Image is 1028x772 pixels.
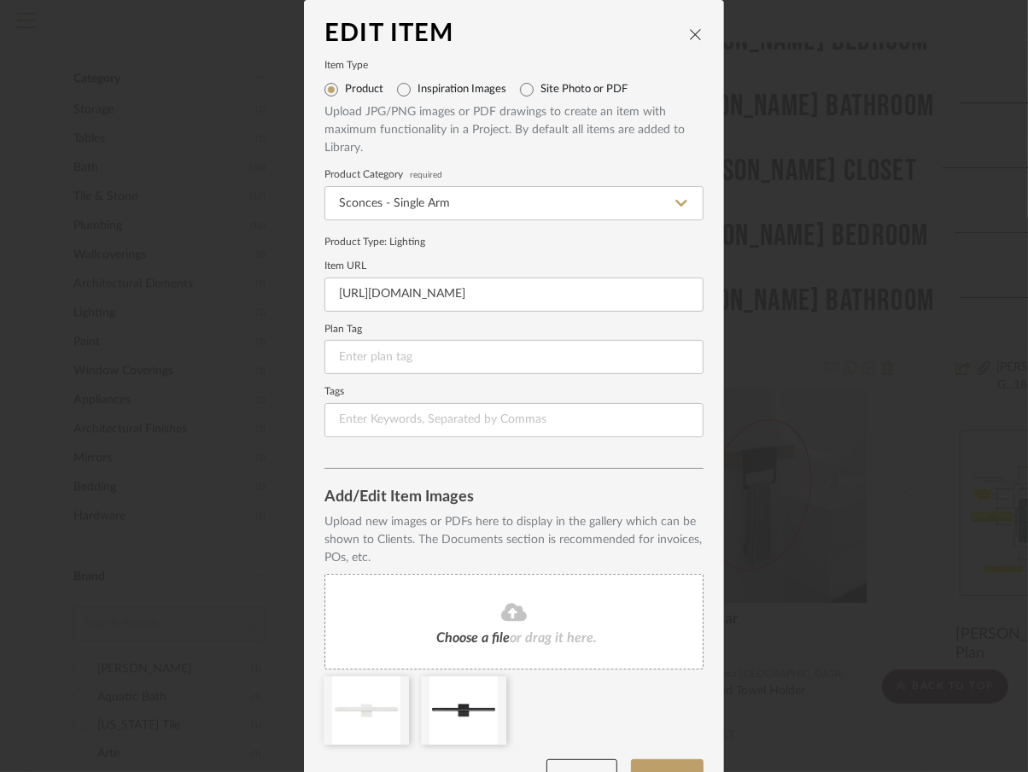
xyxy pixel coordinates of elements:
label: Site Photo or PDF [540,83,628,96]
span: Choose a file [436,631,510,645]
span: : Lighting [384,237,425,247]
div: Upload new images or PDFs here to display in the gallery which can be shown to Clients. The Docum... [324,513,704,567]
label: Tags [324,388,704,396]
mat-radio-group: Select item type [324,76,704,103]
span: required [410,172,442,178]
div: Product Type [324,234,704,249]
button: close [688,26,704,42]
input: Type a category to search and select [324,186,704,220]
div: Upload JPG/PNG images or PDF drawings to create an item with maximum functionality in a Project. ... [324,103,704,157]
input: Enter Keywords, Separated by Commas [324,403,704,437]
label: Product Category [324,171,704,179]
input: Enter plan tag [324,340,704,374]
label: Item URL [324,262,704,271]
div: Add/Edit Item Images [324,489,704,506]
label: Item Type [324,61,704,70]
input: Enter URL [324,278,704,312]
label: Plan Tag [324,325,704,334]
span: or drag it here. [510,631,597,645]
label: Inspiration Images [418,83,506,96]
div: Edit Item [324,20,688,48]
label: Product [345,83,383,96]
